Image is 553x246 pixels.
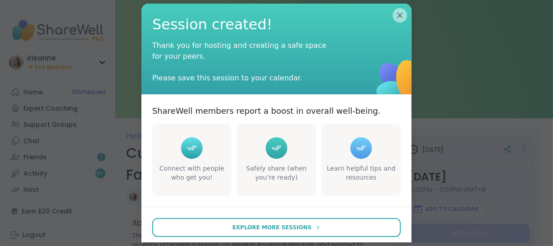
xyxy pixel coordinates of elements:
[152,105,381,116] p: ShareWell members report a boost in overall well-being.
[239,164,314,182] div: Safely share (when you’re ready)
[152,218,401,237] button: Explore More Sessions
[323,164,399,182] div: Learn helpful tips and resources
[154,164,230,182] div: Connect with people who get you!
[351,35,446,130] img: ShareWell Logomark
[152,14,401,35] span: Session created!
[152,40,332,84] div: Thank you for hosting and creating a safe space for your peers. Please save this session to your ...
[232,223,312,232] span: Explore More Sessions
